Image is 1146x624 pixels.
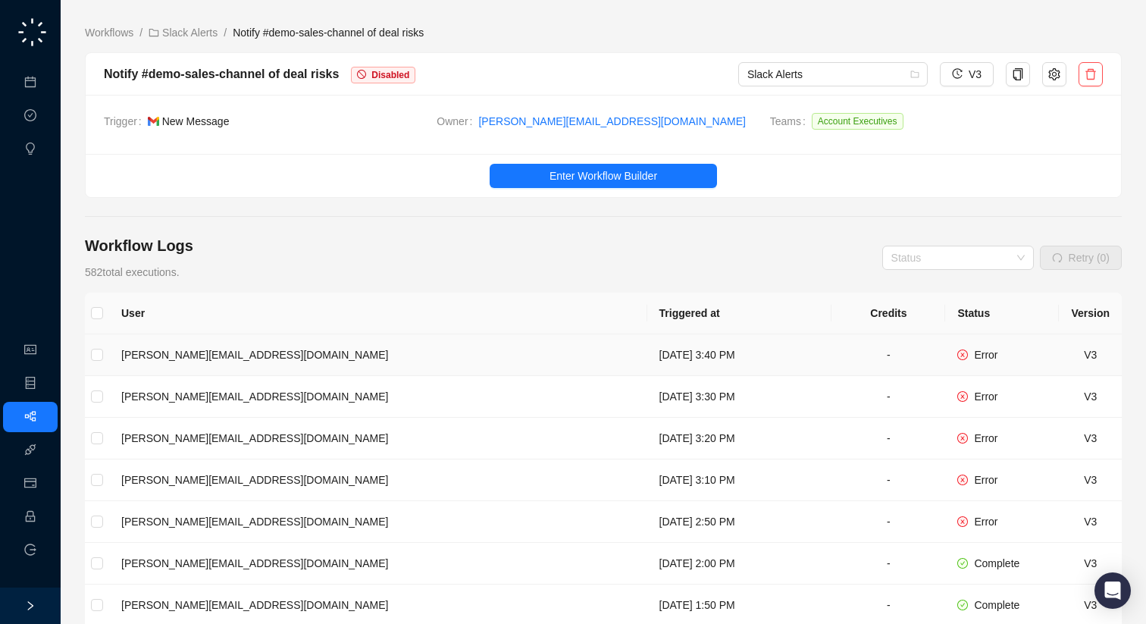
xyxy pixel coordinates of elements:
[770,113,812,136] span: Teams
[1059,334,1122,376] td: V3
[357,70,366,79] span: stop
[831,334,945,376] td: -
[957,433,968,444] span: close-circle
[647,293,832,334] th: Triggered at
[1059,418,1122,459] td: V3
[371,70,409,80] span: Disabled
[437,113,478,130] span: Owner
[1048,68,1060,80] span: setting
[15,15,49,49] img: logo-small-C4UdH2pc.png
[974,516,997,528] span: Error
[952,68,963,79] span: history
[957,350,968,360] span: close-circle
[104,113,148,130] span: Trigger
[974,349,997,361] span: Error
[24,544,36,556] span: logout
[974,557,1019,569] span: Complete
[1059,459,1122,501] td: V3
[25,600,36,611] span: right
[831,501,945,543] td: -
[647,418,832,459] td: [DATE] 3:20 PM
[812,113,903,130] span: Account Executives
[974,599,1019,611] span: Complete
[146,24,221,41] a: folder Slack Alerts
[974,474,997,486] span: Error
[85,266,180,278] span: 582 total executions.
[957,391,968,402] span: close-circle
[109,501,647,543] td: [PERSON_NAME][EMAIL_ADDRESS][DOMAIN_NAME]
[109,418,647,459] td: [PERSON_NAME][EMAIL_ADDRESS][DOMAIN_NAME]
[149,27,159,38] span: folder
[974,390,997,403] span: Error
[1040,246,1122,270] button: Retry (0)
[831,418,945,459] td: -
[162,115,230,127] span: New Message
[945,293,1059,334] th: Status
[109,543,647,585] td: [PERSON_NAME][EMAIL_ADDRESS][DOMAIN_NAME]
[957,516,968,527] span: close-circle
[86,164,1121,188] a: Enter Workflow Builder
[647,459,832,501] td: [DATE] 3:10 PM
[224,24,227,41] li: /
[647,501,832,543] td: [DATE] 2:50 PM
[139,24,142,41] li: /
[550,168,657,184] span: Enter Workflow Builder
[109,334,647,376] td: [PERSON_NAME][EMAIL_ADDRESS][DOMAIN_NAME]
[82,24,136,41] a: Workflows
[109,293,647,334] th: User
[647,543,832,585] td: [DATE] 2:00 PM
[1085,68,1097,80] span: delete
[478,113,745,130] a: [PERSON_NAME][EMAIL_ADDRESS][DOMAIN_NAME]
[957,475,968,485] span: close-circle
[1012,68,1024,80] span: copy
[109,459,647,501] td: [PERSON_NAME][EMAIL_ADDRESS][DOMAIN_NAME]
[1094,572,1131,609] div: Open Intercom Messenger
[957,558,968,569] span: check-circle
[1059,293,1122,334] th: Version
[1059,501,1122,543] td: V3
[974,432,997,444] span: Error
[647,334,832,376] td: [DATE] 3:40 PM
[831,293,945,334] th: Credits
[940,62,994,86] button: V3
[647,376,832,418] td: [DATE] 3:30 PM
[1059,543,1122,585] td: V3
[104,64,339,83] div: Notify #demo-sales-channel of deal risks
[1059,376,1122,418] td: V3
[957,600,968,610] span: check-circle
[831,459,945,501] td: -
[233,27,424,39] span: Notify #demo-sales-channel of deal risks
[109,376,647,418] td: [PERSON_NAME][EMAIL_ADDRESS][DOMAIN_NAME]
[490,164,717,188] button: Enter Workflow Builder
[85,235,193,256] h4: Workflow Logs
[969,66,982,83] span: V3
[148,117,159,125] img: gmail-BGivzU6t.png
[747,63,919,86] span: Slack Alerts
[831,376,945,418] td: -
[831,543,945,585] td: -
